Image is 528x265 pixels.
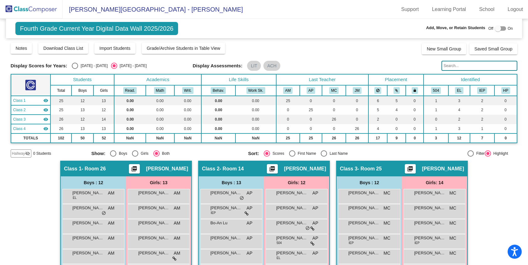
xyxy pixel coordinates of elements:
[174,220,180,226] span: AM
[327,151,348,156] div: Last Name
[424,74,517,85] th: Identified
[12,151,25,156] span: Hallway
[174,124,202,133] td: 0.00
[283,87,293,94] button: AM
[470,115,494,124] td: 2
[235,124,276,133] td: 0.00
[491,151,508,156] div: Highlight
[494,96,517,105] td: 0
[276,74,368,85] th: Last Teacher
[201,124,235,133] td: 0.00
[406,124,424,133] td: 0
[201,74,276,85] th: Life Skills
[73,195,77,200] span: EL
[267,164,278,174] button: Print Students Details
[93,133,114,143] td: 52
[270,151,284,156] div: Scores
[210,190,242,196] span: [PERSON_NAME]
[448,85,470,96] th: English Language Learner
[337,176,402,189] div: Boys : 12
[210,235,242,241] span: [PERSON_NAME]
[43,98,48,103] mat-icon: visibility
[387,133,406,143] td: 9
[160,151,170,156] div: Both
[174,205,180,211] span: AM
[235,133,276,143] td: NaN
[470,96,494,105] td: 2
[424,115,448,124] td: 0
[146,115,174,124] td: 0.00
[202,166,219,172] span: Class 2
[494,105,517,115] td: 0
[246,250,252,257] span: AP
[474,4,499,14] a: School
[142,43,225,54] button: Grade/Archive Students in Table View
[11,124,50,133] td: Jason McCullough - Room 27
[235,105,276,115] td: 0.00
[387,96,406,105] td: 5
[138,250,170,256] span: [PERSON_NAME]
[312,235,318,242] span: AP
[108,250,114,257] span: AM
[300,124,322,133] td: 0
[114,133,145,143] td: NaN
[50,133,71,143] td: 102
[494,124,517,133] td: 0
[130,166,138,174] mat-icon: picture_as_pdf
[117,63,147,69] div: [DATE] - [DATE]
[414,220,446,226] span: [PERSON_NAME] Chanter
[448,105,470,115] td: 4
[38,43,88,54] button: Download Class List
[263,61,280,71] mat-chip: ACH
[276,235,308,241] span: [PERSON_NAME]
[414,241,420,245] span: IEP
[211,210,216,215] span: IEP
[219,166,244,172] span: - Room 14
[470,124,494,133] td: 1
[146,166,188,172] span: [PERSON_NAME]
[449,220,456,226] span: MC
[414,190,446,196] span: [PERSON_NAME]
[295,151,316,156] div: First Name
[71,105,93,115] td: 13
[368,96,388,105] td: 6
[201,115,235,124] td: 0.00
[448,124,470,133] td: 3
[71,96,93,105] td: 12
[210,220,242,226] span: Bo-An Lu
[246,87,265,94] button: Work Sk.
[201,105,235,115] td: 0.00
[11,96,50,105] td: Amanda Morgan - Room 26
[174,133,202,143] td: NaN
[72,250,104,256] span: [PERSON_NAME] [PERSON_NAME]
[93,96,114,105] td: 13
[300,96,322,105] td: 0
[322,133,346,143] td: 26
[414,250,446,256] span: [PERSON_NAME]
[474,151,485,156] div: Filter
[346,133,368,143] td: 26
[406,105,424,115] td: 0
[276,124,300,133] td: 0
[72,235,104,241] span: [PERSON_NAME] [PERSON_NAME]
[146,133,174,143] td: NaN
[494,85,517,96] th: Health Plan
[235,115,276,124] td: 0.00
[72,190,104,196] span: [PERSON_NAME]
[276,205,308,211] span: [PERSON_NAME]
[11,43,32,54] button: Notes
[91,150,243,157] mat-radio-group: Select an option
[387,115,406,124] td: 0
[99,46,130,51] span: Import Students
[50,74,114,85] th: Students
[426,25,485,31] span: Add, Move, or Retain Students
[43,126,48,131] mat-icon: visibility
[422,166,464,172] span: [PERSON_NAME]
[33,151,51,156] span: 0 Students
[422,43,466,55] button: New Small Group
[108,205,114,211] span: AM
[348,220,380,226] span: [PERSON_NAME]
[357,166,382,172] span: - Room 25
[93,115,114,124] td: 14
[312,220,318,226] span: AP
